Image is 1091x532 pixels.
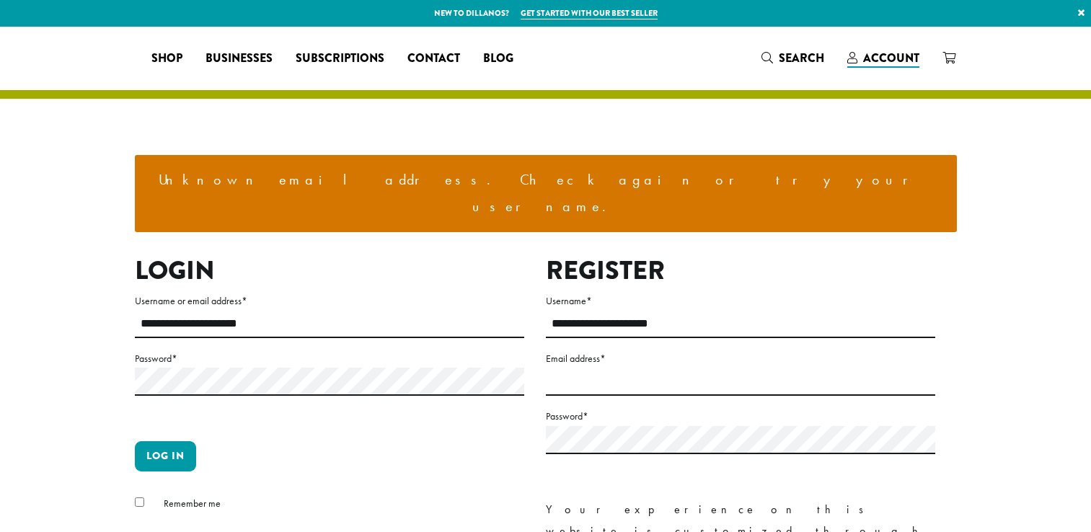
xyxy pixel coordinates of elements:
[296,50,384,68] span: Subscriptions
[546,407,935,425] label: Password
[546,292,935,310] label: Username
[779,50,824,66] span: Search
[164,497,221,510] span: Remember me
[151,50,182,68] span: Shop
[135,350,524,368] label: Password
[407,50,460,68] span: Contact
[206,50,273,68] span: Businesses
[135,441,196,471] button: Log in
[863,50,919,66] span: Account
[146,167,945,221] li: Unknown email address. Check again or try your username.
[140,47,194,70] a: Shop
[135,292,524,310] label: Username or email address
[546,255,935,286] h2: Register
[521,7,658,19] a: Get started with our best seller
[750,46,836,70] a: Search
[483,50,513,68] span: Blog
[135,255,524,286] h2: Login
[546,350,935,368] label: Email address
